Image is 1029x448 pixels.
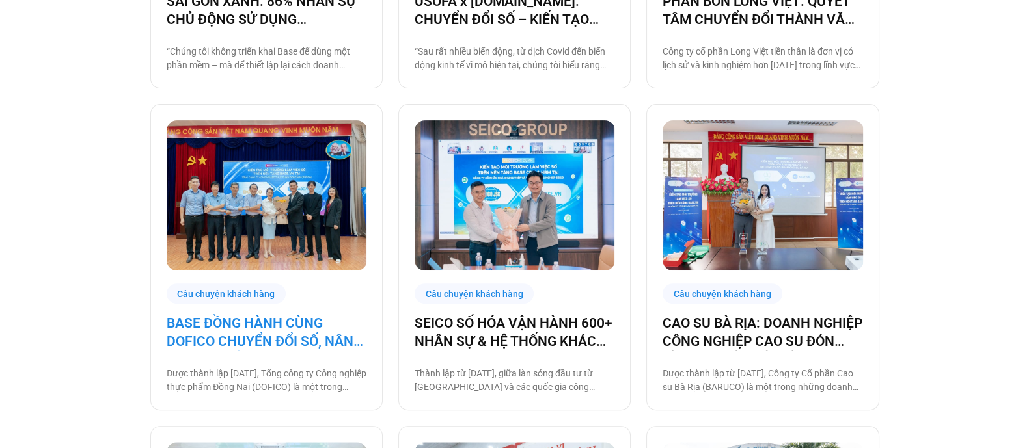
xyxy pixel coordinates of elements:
[415,314,614,350] a: SEICO SỐ HÓA VẬN HÀNH 600+ NHÂN SỰ & HỆ THỐNG KHÁCH HÀNG CÙNG [DOMAIN_NAME]
[663,367,862,394] p: Được thành lập từ [DATE], Công ty Cổ phần Cao su Bà Rịa (BARUCO) là một trong những doanh nghiệp ...
[415,283,534,304] div: Câu chuyện khách hàng
[663,45,862,72] p: Công ty cổ phần Long Việt tiền thân là đơn vị có lịch sử và kinh nghiệm hơn [DATE] trong lĩnh vực...
[415,45,614,72] p: “Sau rất nhiều biến động, từ dịch Covid đến biến động kinh tế vĩ mô hiện tại, chúng tôi hiểu rằng...
[167,367,366,394] p: Được thành lập [DATE], Tổng công ty Công nghiệp thực phẩm Đồng Nai (DOFICO) là một trong những tổ...
[663,314,862,350] a: CAO SU BÀ RỊA: DOANH NGHIỆP CÔNG NGHIỆP CAO SU ĐÓN ĐẦU CHUYỂN ĐỔI SỐ
[415,367,614,394] p: Thành lập từ [DATE], giữa làn sóng đầu tư từ [GEOGRAPHIC_DATA] và các quốc gia công nghiệp phát t...
[167,45,366,72] p: “Chúng tôi không triển khai Base để dùng một phần mềm – mà để thiết lập lại cách doanh nghiệp này...
[167,283,286,304] div: Câu chuyện khách hàng
[167,314,366,350] a: BASE ĐỒNG HÀNH CÙNG DOFICO CHUYỂN ĐỔI SỐ, NÂNG CAO VỊ THẾ DOANH NGHIỆP VIỆT
[663,283,782,304] div: Câu chuyện khách hàng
